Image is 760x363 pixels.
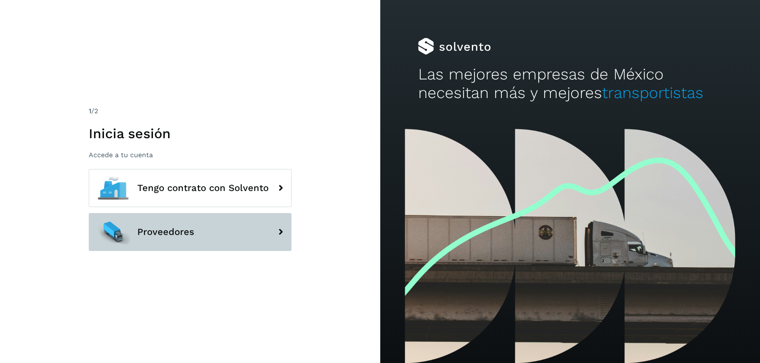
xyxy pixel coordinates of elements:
span: Proveedores [137,227,194,237]
button: Proveedores [89,213,291,251]
span: transportistas [602,84,703,102]
div: /2 [89,106,291,116]
span: 1 [89,107,91,115]
p: Accede a tu cuenta [89,151,291,159]
span: Tengo contrato con Solvento [137,183,269,193]
h1: Inicia sesión [89,126,291,142]
h2: Las mejores empresas de México necesitan más y mejores [418,65,722,103]
button: Tengo contrato con Solvento [89,169,291,207]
